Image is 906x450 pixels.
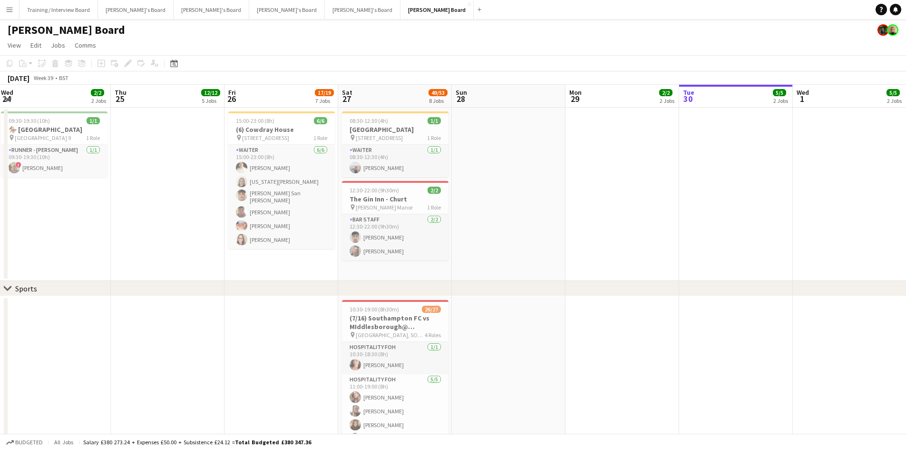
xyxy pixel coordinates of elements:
[47,39,69,51] a: Jobs
[59,74,68,81] div: BST
[887,24,898,36] app-user-avatar: Nikoleta Gehfeld
[27,39,45,51] a: Edit
[52,439,75,446] span: All jobs
[400,0,474,19] button: [PERSON_NAME] Board
[5,437,44,448] button: Budgeted
[83,439,311,446] div: Salary £380 273.24 + Expenses £50.00 + Subsistence £24.12 =
[235,439,311,446] span: Total Budgeted £380 347.36
[98,0,174,19] button: [PERSON_NAME]'s Board
[8,41,21,50] span: View
[71,39,100,51] a: Comms
[30,41,41,50] span: Edit
[8,23,125,37] h1: [PERSON_NAME] Board
[15,284,37,293] div: Sports
[4,39,25,51] a: View
[51,41,65,50] span: Jobs
[31,74,55,81] span: Week 39
[877,24,889,36] app-user-avatar: Dean Manyonga
[8,73,29,83] div: [DATE]
[75,41,96,50] span: Comms
[15,439,43,446] span: Budgeted
[249,0,325,19] button: [PERSON_NAME]'s Board
[19,0,98,19] button: Training / Interview Board
[325,0,400,19] button: [PERSON_NAME]'s Board
[174,0,249,19] button: [PERSON_NAME]'s Board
